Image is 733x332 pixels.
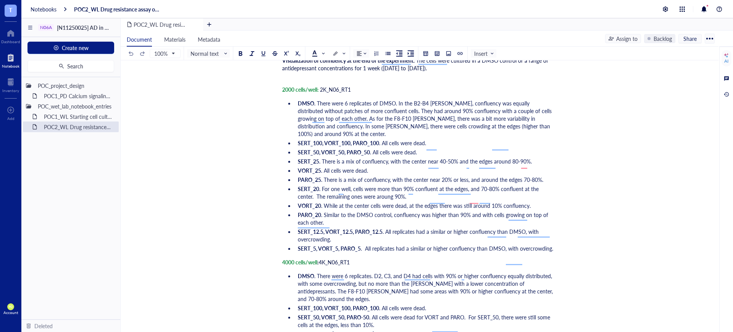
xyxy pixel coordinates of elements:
span: PARO_25 [298,176,321,183]
span: Search [67,63,83,69]
span: Create new [62,45,89,51]
span: SERT_12.5, VORT_12.5, PARO_12.5 [298,228,383,235]
span: . There is a mix of confluency, with the center near 20% or less, and around the edges 70-80%. [321,176,543,183]
span: . There were 6 replicates of DMSO. In the B2-B4 [PERSON_NAME], confluency was equally distributed... [298,99,553,138]
button: Search [27,60,114,72]
span: . There were 6 replicates. D2, C3, and D4 had cells with 90% or higher confluency equally distrib... [298,272,554,303]
div: POC_wet_lab_notebook_entries [34,101,116,112]
a: POC2_WL Drug resistance assay on N06A library [74,6,160,13]
span: DMSO [298,272,314,280]
a: Dashboard [1,27,20,44]
div: Inventory [2,88,19,93]
span: 4000 cells/well [282,258,317,266]
div: Account [3,310,18,315]
span: SERT_20 [298,185,319,193]
span: . All cells were dead. [379,139,426,147]
div: POC1_WL Starting cell culture protocol [40,111,116,122]
span: SERT_100, VORT_100, PARO_100 [298,139,379,147]
span: SERT_5, VORT_5, PARO_5 [298,245,361,252]
span: . Similar to the DMSO control, confluency was higher than 90% and with cells growing on top of ea... [298,211,550,226]
span: . All cells were dead. [370,148,417,156]
div: Add [7,116,15,121]
a: Notebooks [31,6,57,13]
div: N06A [40,25,52,30]
div: POC2_WL Drug resistance assay on N06A library [40,121,116,132]
span: [N11250025] AD in GBM project-POC [57,24,148,31]
div: POC_project_design [34,80,116,91]
span: SERT_25 [298,157,319,165]
span: Normal text [191,50,228,57]
span: Materials [164,36,186,43]
span: SERT_50, VORT_50, PARO-50 [298,313,369,321]
button: Create new [27,42,114,54]
span: 100% [154,50,174,57]
span: . All replicates had a similar or higher confluency than DMSO, with overcrowding. [361,245,553,252]
div: Assign to [616,34,638,43]
span: . The cells were cultured in a DMSO control or a range of antidepressant concentrations for 1 wee... [282,57,550,72]
span: SERT_50, VORT_50, PARO_50 [298,148,370,156]
span: . While at the center cells were dead, at the edges there was still around 10% confluency. [321,202,531,209]
span: DMSO [298,99,314,107]
span: PO [9,305,13,309]
button: Share [678,34,702,43]
div: Deleted [34,322,53,330]
span: PARO_20 [298,211,321,219]
span: : [317,258,319,266]
span: 4K_N06_RT1 [319,258,350,266]
div: AI [724,58,728,64]
span: . All cells were dead for VORT and PARO. For SERT_50, there were still some cells at the edges, l... [298,313,552,329]
a: Inventory [2,76,19,93]
div: POC1_PD Calcium signaling screen of N06A library [40,91,116,101]
a: Notebook [2,52,19,68]
span: . All cells were dead. [379,304,426,312]
span: Document [127,36,152,43]
span: VORT_25 [298,167,321,174]
span: T [9,5,13,15]
span: Share [683,35,697,42]
span: . All replicates had a similar or higher confluency than DMSO, with overcrowding. [298,228,540,243]
span: . There is a mix of confluency, with the center near 40-50% and the edges around 80-90%. [319,157,532,165]
span: . All cells were dead. [321,167,368,174]
span: VORT_20 [298,202,321,209]
span: Metadata [198,36,220,43]
span: . For one well, cells were more than 90% confluent at the edges, and 70-80% confluent at the cent... [298,185,540,200]
span: Visualization of confluency at the end of the experiment [282,57,413,64]
span: 2000 cells/well: [282,86,319,93]
span: SERT_100, VORT_100, PARO_100 [298,304,379,312]
span: 2K_N06_RT1 [320,86,351,93]
div: Notebook [2,64,19,68]
div: Backlog [654,34,672,43]
div: Dashboard [1,39,20,44]
span: Insert [474,50,494,57]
